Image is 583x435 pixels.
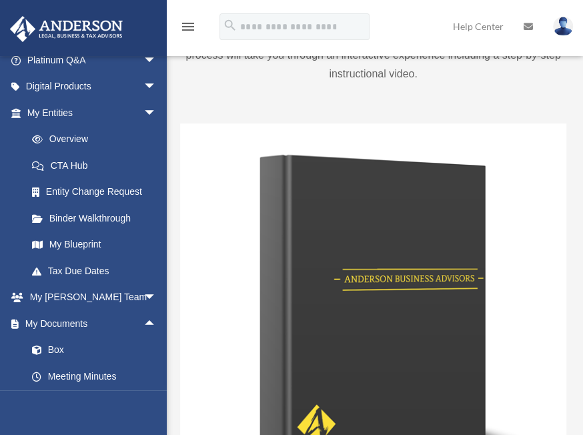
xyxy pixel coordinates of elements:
span: arrow_drop_up [143,310,170,338]
i: search [223,18,237,33]
a: Tax Due Dates [19,258,177,284]
img: User Pic [553,17,573,36]
img: Anderson Advisors Platinum Portal [6,16,127,42]
a: My [PERSON_NAME] Teamarrow_drop_down [9,284,177,311]
a: menu [180,23,196,35]
a: Entity Change Request [19,179,177,205]
span: arrow_drop_down [143,99,170,127]
a: Overview [19,126,177,153]
a: Platinum Q&Aarrow_drop_down [9,47,177,73]
a: Box [19,337,177,364]
span: arrow_drop_down [143,73,170,101]
a: My Documentsarrow_drop_up [9,310,177,337]
a: Forms Library [19,390,177,416]
a: Digital Productsarrow_drop_down [9,73,177,100]
a: My Entitiesarrow_drop_down [9,99,177,126]
i: menu [180,19,196,35]
span: arrow_drop_down [143,47,170,74]
a: My Blueprint [19,232,177,258]
a: Meeting Minutes [19,363,177,390]
a: Binder Walkthrough [19,205,170,232]
a: CTA Hub [19,152,177,179]
span: arrow_drop_down [143,284,170,312]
